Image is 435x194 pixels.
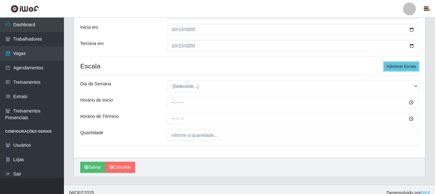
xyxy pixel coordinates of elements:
input: 00/00/0000 [167,24,419,35]
input: 00/00/0000 [167,40,419,51]
a: Cancelar [105,162,135,173]
label: Horário de Inicio [80,97,113,104]
button: Salvar [80,162,105,173]
label: Horário de Término [80,113,119,120]
label: Inicia em [80,24,98,31]
label: Quantidade [80,129,103,136]
input: 00:00 [167,113,419,124]
label: Termina em [80,40,104,47]
button: Adicionar Escala [384,62,419,71]
label: Dia da Semana [80,81,111,87]
input: 00:00 [167,97,419,108]
input: Informe a quantidade... [167,129,419,141]
img: CoreUI Logo [11,5,39,13]
h4: Escala [80,62,419,70]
